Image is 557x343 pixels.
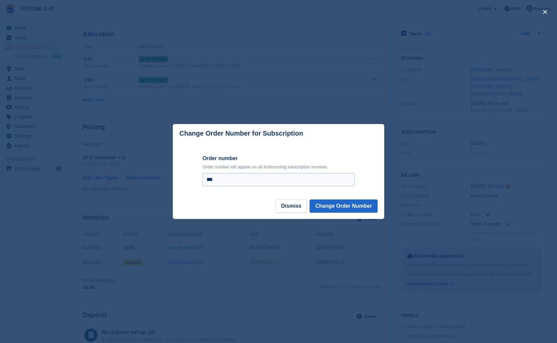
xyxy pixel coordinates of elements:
[276,199,307,213] button: Dismiss
[540,7,550,17] button: close
[179,130,303,137] p: Change Order Number for Subscription
[203,164,354,170] p: Order number will appear on all forthcoming subscription invoices.
[310,199,378,213] button: Change Order Number
[203,154,354,162] label: Order number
